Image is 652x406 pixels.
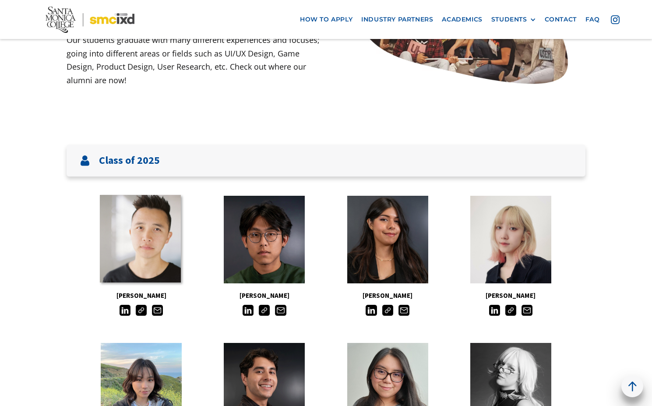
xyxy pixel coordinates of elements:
a: back to top [621,375,643,397]
h5: [PERSON_NAME] [203,290,326,301]
img: Email icon [275,305,286,316]
div: STUDENTS [491,16,527,23]
img: Link icon [136,305,147,316]
h5: [PERSON_NAME] [326,290,449,301]
a: industry partners [357,11,437,28]
h5: [PERSON_NAME] [449,290,572,301]
a: Academics [437,11,486,28]
img: LinkedIn icon [243,305,254,316]
img: icon - instagram [611,15,620,24]
img: LinkedIn icon [489,305,500,316]
h5: [PERSON_NAME] [80,290,203,301]
img: Santa Monica College - SMC IxD logo [46,7,134,33]
img: User icon [80,155,90,166]
img: Link icon [382,305,393,316]
div: STUDENTS [491,16,536,23]
p: Our students graduate with many different experiences and focuses; going into different areas or ... [67,33,326,87]
img: LinkedIn icon [120,305,130,316]
img: Email icon [522,305,532,316]
img: Link icon [259,305,270,316]
img: Link icon [505,305,516,316]
img: Email icon [152,305,163,316]
img: Email icon [398,305,409,316]
a: how to apply [296,11,357,28]
a: faq [581,11,604,28]
a: contact [540,11,581,28]
h3: Class of 2025 [99,154,160,167]
img: LinkedIn icon [366,305,377,316]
